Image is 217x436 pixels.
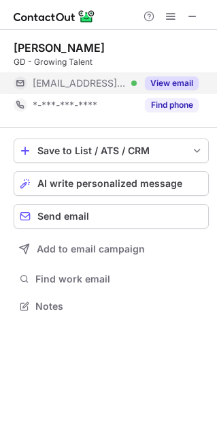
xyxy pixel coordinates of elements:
[33,77,127,89] span: [EMAIL_ADDRESS][DOMAIN_NAME]
[35,300,203,313] span: Notes
[14,56,209,68] div: GD - Growing Talent
[37,244,145,255] span: Add to email campaign
[14,297,209,316] button: Notes
[145,76,199,90] button: Reveal Button
[14,204,209,229] button: Send email
[14,41,105,55] div: [PERSON_NAME]
[14,8,95,25] img: ContactOut v5.3.10
[14,171,209,196] button: AI write personalized message
[145,98,199,112] button: Reveal Button
[37,178,182,189] span: AI write personalized message
[37,211,89,222] span: Send email
[14,139,209,163] button: save-profile-one-click
[14,237,209,261] button: Add to email campaign
[14,270,209,289] button: Find work email
[37,145,185,156] div: Save to List / ATS / CRM
[35,273,203,285] span: Find work email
